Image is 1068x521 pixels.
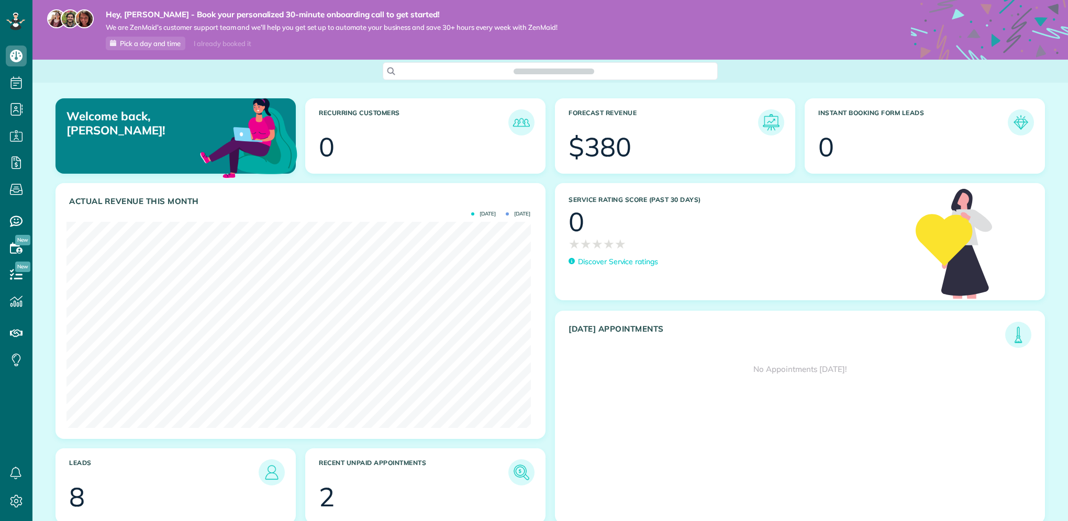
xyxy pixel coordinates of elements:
[569,324,1005,348] h3: [DATE] Appointments
[106,37,185,50] a: Pick a day and time
[818,134,834,160] div: 0
[1010,112,1031,133] img: icon_form_leads-04211a6a04a5b2264e4ee56bc0799ec3eb69b7e499cbb523a139df1d13a81ae0.png
[555,348,1044,391] div: No Appointments [DATE]!
[187,37,257,50] div: I already booked it
[319,459,508,485] h3: Recent unpaid appointments
[569,109,758,135] h3: Forecast Revenue
[569,134,631,160] div: $380
[569,256,658,267] a: Discover Service ratings
[61,9,80,28] img: jorge-587dff0eeaa6aab1f244e6dc62b8924c3b6ad411094392a53c71c6c4a576187d.jpg
[69,197,535,206] h3: Actual Revenue this month
[319,109,508,135] h3: Recurring Customers
[578,256,658,267] p: Discover Service ratings
[471,211,496,217] span: [DATE]
[106,23,558,32] span: We are ZenMaid’s customer support team and we’ll help you get set up to automate your business an...
[524,66,583,76] span: Search ZenMaid…
[319,134,335,160] div: 0
[47,9,66,28] img: maria-72a9807cf96188c08ef61303f053569d2e2a8a1cde33d635c8a3ac13582a053d.jpg
[569,235,580,253] span: ★
[569,196,905,203] h3: Service Rating score (past 30 days)
[319,484,335,510] div: 2
[15,235,30,245] span: New
[511,112,532,133] img: icon_recurring_customers-cf858462ba22bcd05b5a5880d41d6543d210077de5bb9ebc9590e49fd87d84ed.png
[69,484,85,510] div: 8
[818,109,1008,135] h3: Instant Booking Form Leads
[615,235,626,253] span: ★
[506,211,530,217] span: [DATE]
[569,209,584,235] div: 0
[120,39,181,48] span: Pick a day and time
[761,112,782,133] img: icon_forecast_revenue-8c13a41c7ed35a8dcfafea3cbb826a0462acb37728057bba2d056411b612bbbe.png
[69,459,259,485] h3: Leads
[75,9,94,28] img: michelle-19f622bdf1676172e81f8f8fba1fb50e276960ebfe0243fe18214015130c80e4.jpg
[261,462,282,483] img: icon_leads-1bed01f49abd5b7fead27621c3d59655bb73ed531f8eeb49469d10e621d6b896.png
[580,235,592,253] span: ★
[603,235,615,253] span: ★
[198,86,299,188] img: dashboard_welcome-42a62b7d889689a78055ac9021e634bf52bae3f8056760290aed330b23ab8690.png
[592,235,603,253] span: ★
[15,262,30,272] span: New
[106,9,558,20] strong: Hey, [PERSON_NAME] - Book your personalized 30-minute onboarding call to get started!
[1008,324,1029,345] img: icon_todays_appointments-901f7ab196bb0bea1936b74009e4eb5ffbc2d2711fa7634e0d609ed5ef32b18b.png
[66,109,219,137] p: Welcome back, [PERSON_NAME]!
[511,462,532,483] img: icon_unpaid_appointments-47b8ce3997adf2238b356f14209ab4cced10bd1f174958f3ca8f1d0dd7fffeee.png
